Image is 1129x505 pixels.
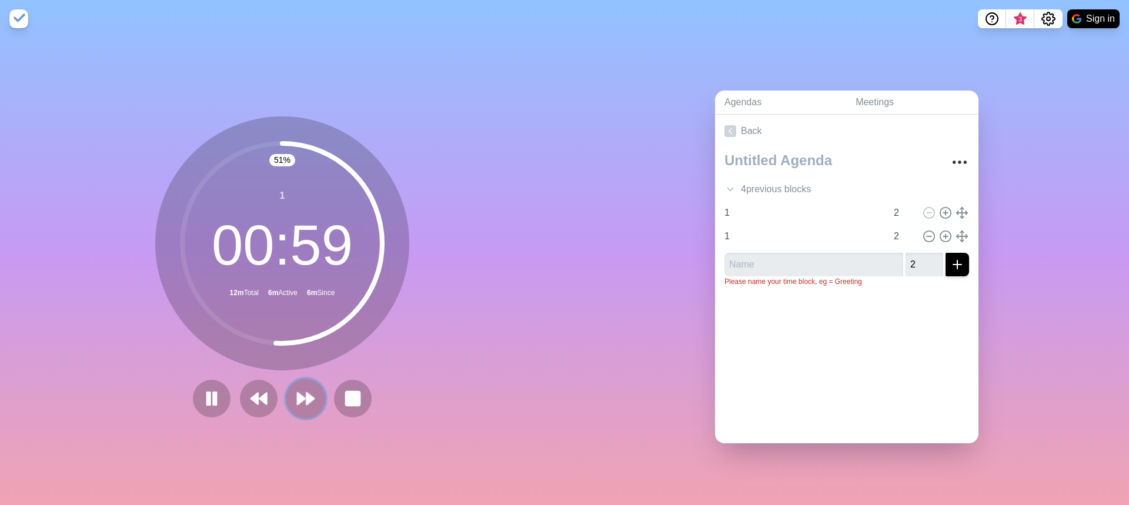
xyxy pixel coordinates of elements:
[889,201,917,225] input: Mins
[720,225,887,248] input: Name
[978,9,1006,28] button: Help
[1034,9,1063,28] button: Settings
[948,151,971,174] button: More
[720,201,887,225] input: Name
[724,276,969,287] p: Please name your time block, eg = Greeting
[715,178,978,201] div: 4 previous block
[1072,14,1081,24] img: google logo
[724,253,903,276] input: Name
[715,91,846,115] a: Agendas
[1016,15,1025,24] span: 3
[9,9,28,28] img: timeblocks logo
[889,225,917,248] input: Mins
[846,91,978,115] a: Meetings
[806,182,811,196] span: s
[1067,9,1120,28] button: Sign in
[715,115,978,148] a: Back
[906,253,943,276] input: Mins
[1006,9,1034,28] button: What’s new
